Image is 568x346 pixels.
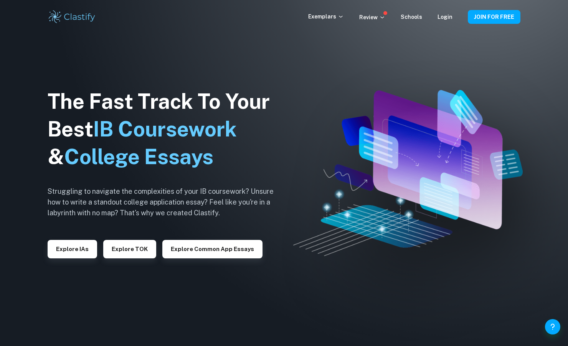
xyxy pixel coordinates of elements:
p: Review [359,13,385,22]
button: Help and Feedback [545,319,560,334]
p: Exemplars [308,12,344,21]
h6: Struggling to navigate the complexities of your IB coursework? Unsure how to write a standout col... [48,186,286,218]
a: Explore IAs [48,245,97,252]
span: IB Coursework [93,117,237,141]
a: Schools [401,14,422,20]
button: Explore IAs [48,240,97,258]
a: Explore TOK [103,245,156,252]
a: Login [438,14,452,20]
img: Clastify hero [293,90,523,256]
span: College Essays [64,145,213,169]
button: JOIN FOR FREE [468,10,520,24]
h1: The Fast Track To Your Best & [48,88,286,171]
img: Clastify logo [48,9,96,25]
button: Explore Common App essays [162,240,263,258]
a: Explore Common App essays [162,245,263,252]
button: Explore TOK [103,240,156,258]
